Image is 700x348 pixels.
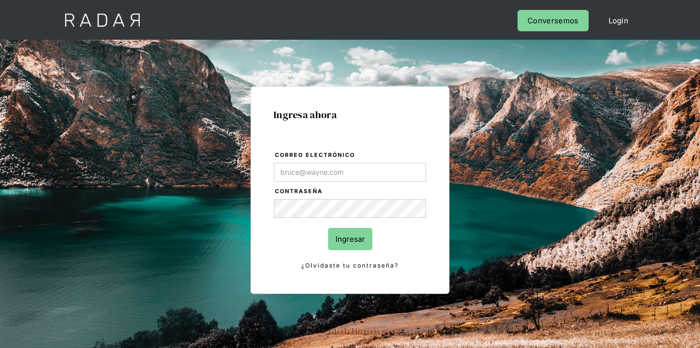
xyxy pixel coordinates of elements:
[273,150,427,271] form: Login Form
[274,260,426,271] a: ¿Olvidaste tu contraseña?
[518,10,588,31] a: Conversemos
[275,187,426,197] label: Contraseña
[599,10,639,31] a: Login
[328,228,372,250] input: Ingresar
[273,109,427,120] h1: Ingresa ahora
[275,150,426,160] label: Correo electrónico
[274,163,426,182] input: bruce@wayne.com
